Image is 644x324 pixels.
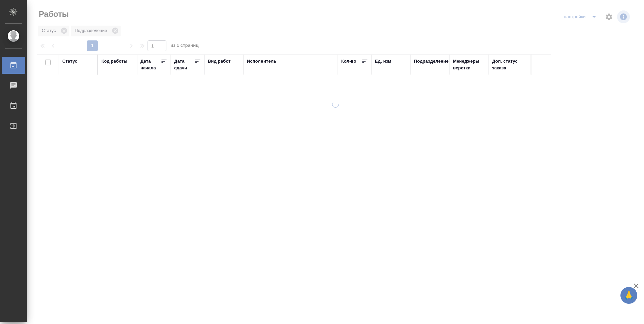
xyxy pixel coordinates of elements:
[492,58,527,71] div: Доп. статус заказа
[620,287,637,304] button: 🙏
[247,58,277,65] div: Исполнитель
[140,58,161,71] div: Дата начала
[453,58,485,71] div: Менеджеры верстки
[174,58,194,71] div: Дата сдачи
[375,58,391,65] div: Ед. изм
[414,58,449,65] div: Подразделение
[101,58,127,65] div: Код работы
[623,288,635,302] span: 🙏
[208,58,231,65] div: Вид работ
[62,58,77,65] div: Статус
[341,58,356,65] div: Кол-во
